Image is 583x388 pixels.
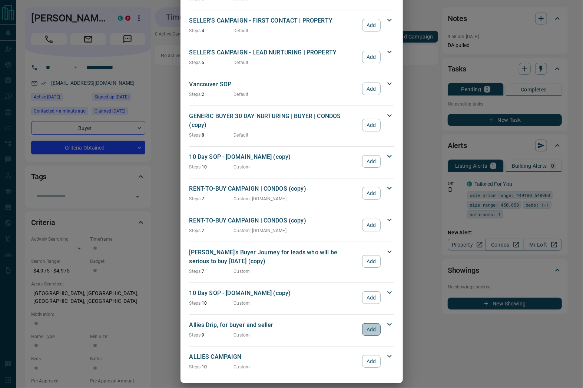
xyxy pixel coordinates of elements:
button: Add [362,51,380,63]
p: 7 [189,227,234,234]
p: 10 [189,164,234,170]
div: RENT-TO-BUY CAMPAIGN | CONDOS (copy)Steps:7Custom: [DOMAIN_NAME]Add [189,215,394,235]
p: Custom : [DOMAIN_NAME] [234,227,286,234]
p: 9 [189,332,234,338]
p: Custom [234,364,250,370]
div: SELLER'S CAMPAIGN - LEAD NURTURING | PROPERTYSteps:5DefaultAdd [189,47,394,67]
div: RENT-TO-BUY CAMPAIGN | CONDOS (copy)Steps:7Custom: [DOMAIN_NAME]Add [189,183,394,204]
button: Add [362,155,380,168]
p: Default [234,59,249,66]
p: RENT-TO-BUY CAMPAIGN | CONDOS (copy) [189,184,359,193]
button: Add [362,187,380,200]
p: Custom : [DOMAIN_NAME] [234,195,286,202]
button: Add [362,19,380,31]
span: Steps: [189,228,202,233]
p: 10 [189,300,234,307]
div: GENERIC BUYER 30 DAY NURTURING | BUYER | CONDOS (copy)Steps:8DefaultAdd [189,110,394,140]
button: Add [362,291,380,304]
p: Default [234,27,249,34]
p: RENT-TO-BUY CAMPAIGN | CONDOS (copy) [189,216,359,225]
p: Default [234,91,249,98]
p: 2 [189,91,234,98]
p: Vancouver SOP [189,80,359,89]
p: 10 Day SOP - [DOMAIN_NAME] (copy) [189,153,359,161]
p: 10 Day SOP - [DOMAIN_NAME] (copy) [189,289,359,298]
p: Custom [234,300,250,307]
p: 4 [189,27,234,34]
div: 10 Day SOP - [DOMAIN_NAME] (copy)Steps:10CustomAdd [189,287,394,308]
p: Custom [234,164,250,170]
p: 7 [189,195,234,202]
span: Steps: [189,28,202,33]
span: Steps: [189,301,202,306]
button: Add [362,323,380,336]
div: [PERSON_NAME]'s Buyer Journey for leads who will be serious to buy [DATE] (copy)Steps:7CustomAdd [189,247,394,276]
p: [PERSON_NAME]'s Buyer Journey for leads who will be serious to buy [DATE] (copy) [189,248,359,266]
button: Add [362,119,380,131]
p: 8 [189,132,234,138]
button: Add [362,355,380,368]
span: Steps: [189,196,202,201]
button: Add [362,83,380,95]
p: Allies Drip, for buyer and seller [189,321,359,330]
div: ALLIES CAMPAIGNSteps:10CustomAdd [189,351,394,372]
span: Steps: [189,60,202,65]
p: Default [234,132,249,138]
span: Steps: [189,332,202,338]
p: Custom [234,268,250,275]
p: 10 [189,364,234,370]
p: SELLER'S CAMPAIGN - FIRST CONTACT | PROPERTY [189,16,359,25]
div: SELLER'S CAMPAIGN - FIRST CONTACT | PROPERTYSteps:4DefaultAdd [189,15,394,36]
div: Vancouver SOPSteps:2DefaultAdd [189,78,394,99]
button: Add [362,255,380,268]
span: Steps: [189,164,202,170]
p: 5 [189,59,234,66]
span: Steps: [189,92,202,97]
span: Steps: [189,364,202,369]
p: SELLER'S CAMPAIGN - LEAD NURTURING | PROPERTY [189,48,359,57]
p: 7 [189,268,234,275]
div: 10 Day SOP - [DOMAIN_NAME] (copy)Steps:10CustomAdd [189,151,394,172]
p: ALLIES CAMPAIGN [189,352,359,361]
p: Custom [234,332,250,338]
button: Add [362,219,380,231]
div: Allies Drip, for buyer and sellerSteps:9CustomAdd [189,319,394,340]
span: Steps: [189,269,202,274]
p: GENERIC BUYER 30 DAY NURTURING | BUYER | CONDOS (copy) [189,112,359,130]
span: Steps: [189,133,202,138]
